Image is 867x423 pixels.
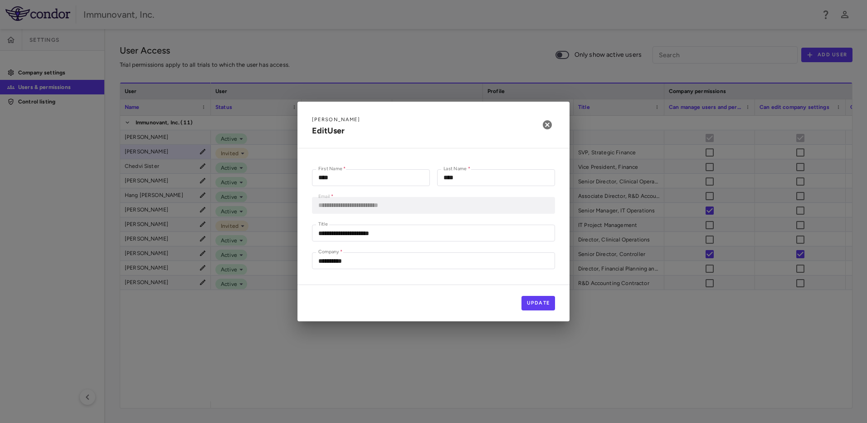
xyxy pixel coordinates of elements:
[318,165,346,173] label: First Name
[318,248,343,256] label: Company
[318,193,333,201] label: Email
[521,296,555,310] button: Update
[443,165,470,173] label: Last Name
[312,125,360,137] h6: Edit User
[312,117,360,123] span: [PERSON_NAME]
[318,221,328,228] label: Title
